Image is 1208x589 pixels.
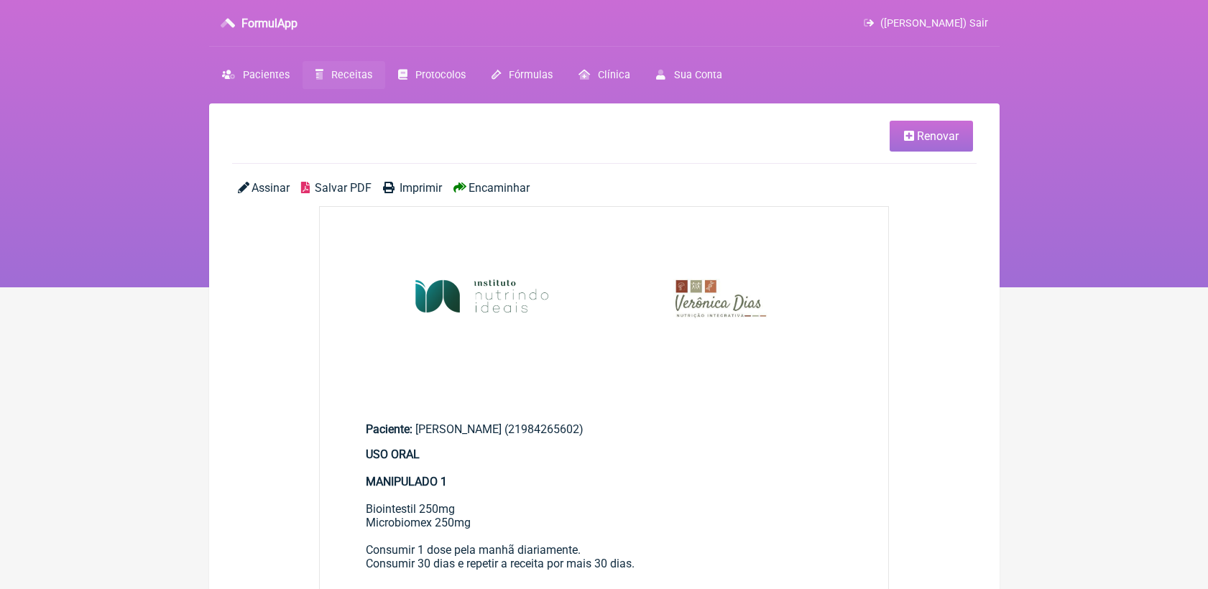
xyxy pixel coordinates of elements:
a: Imprimir [383,181,442,195]
a: Pacientes [209,61,303,89]
img: rSewsjIQ7AAAAAAAMhDsAAAAAAAyEOwAAAAAADIQ7AAAAAAAMhDsAAAAAAAyEOwAAAAAADIQ7AAAAAAAMhDsAAAAAAAyEOwAA... [320,207,889,396]
a: ([PERSON_NAME]) Sair [864,17,987,29]
span: Receitas [331,69,372,81]
span: Clínica [598,69,630,81]
a: Fórmulas [479,61,566,89]
span: Protocolos [415,69,466,81]
a: Sua Conta [643,61,734,89]
span: Salvar PDF [315,181,372,195]
div: [PERSON_NAME] (21984265602) [366,422,843,436]
span: Pacientes [243,69,290,81]
span: Paciente: [366,422,412,436]
a: Receitas [303,61,385,89]
span: Fórmulas [509,69,553,81]
span: ([PERSON_NAME]) Sair [880,17,988,29]
h3: FormulApp [241,17,298,30]
span: Encaminhar [469,181,530,195]
a: Encaminhar [453,181,530,195]
span: Imprimir [400,181,442,195]
strong: USO ORAL MANIPULADO 1 [366,447,447,488]
a: Protocolos [385,61,479,89]
a: Renovar [890,121,973,152]
a: Assinar [238,181,290,195]
a: Salvar PDF [301,181,372,195]
span: Renovar [917,129,959,143]
span: Sua Conta [674,69,722,81]
a: Clínica [566,61,643,89]
span: Assinar [252,181,290,195]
